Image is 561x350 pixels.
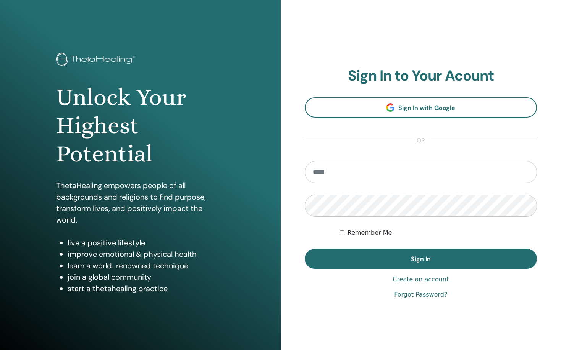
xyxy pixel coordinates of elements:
li: live a positive lifestyle [68,237,224,248]
li: join a global community [68,271,224,283]
span: or [413,136,429,145]
p: ThetaHealing empowers people of all backgrounds and religions to find purpose, transform lives, a... [56,180,224,226]
button: Sign In [305,249,537,269]
a: Create an account [393,275,449,284]
div: Keep me authenticated indefinitely or until I manually logout [340,228,537,237]
a: Sign In with Google [305,97,537,118]
label: Remember Me [348,228,392,237]
li: improve emotional & physical health [68,248,224,260]
h2: Sign In to Your Acount [305,67,537,85]
a: Forgot Password? [394,290,447,299]
span: Sign In with Google [398,104,455,112]
li: start a thetahealing practice [68,283,224,294]
h1: Unlock Your Highest Potential [56,83,224,168]
li: learn a world-renowned technique [68,260,224,271]
span: Sign In [411,255,431,263]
